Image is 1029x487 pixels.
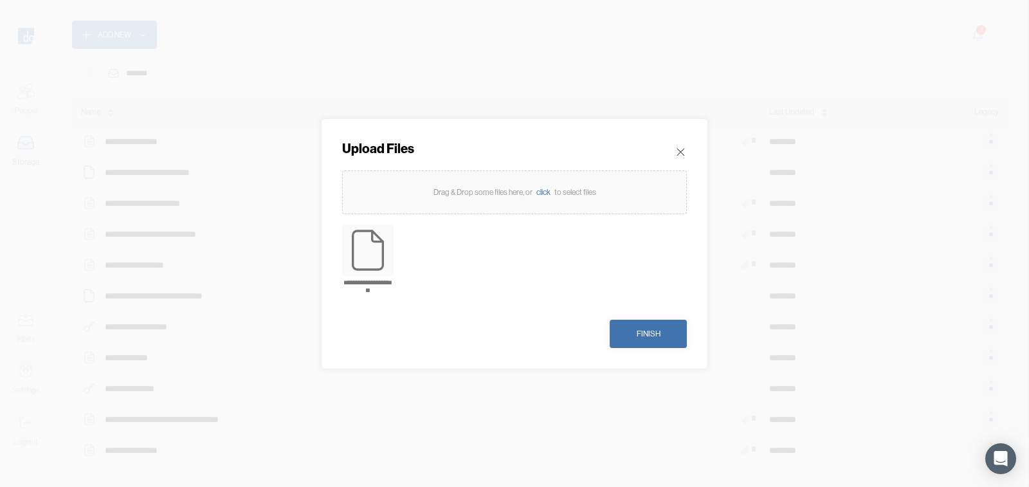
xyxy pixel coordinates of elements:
[342,140,414,158] div: Upload Files
[533,186,554,199] div: click
[985,443,1016,474] div: Open Intercom Messenger
[433,186,596,199] div: Drag & Drop some files here, or to select files
[610,320,687,348] button: Finish
[637,327,660,340] div: Finish
[342,170,687,214] div: Drag & Drop some files here, orclickto select files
